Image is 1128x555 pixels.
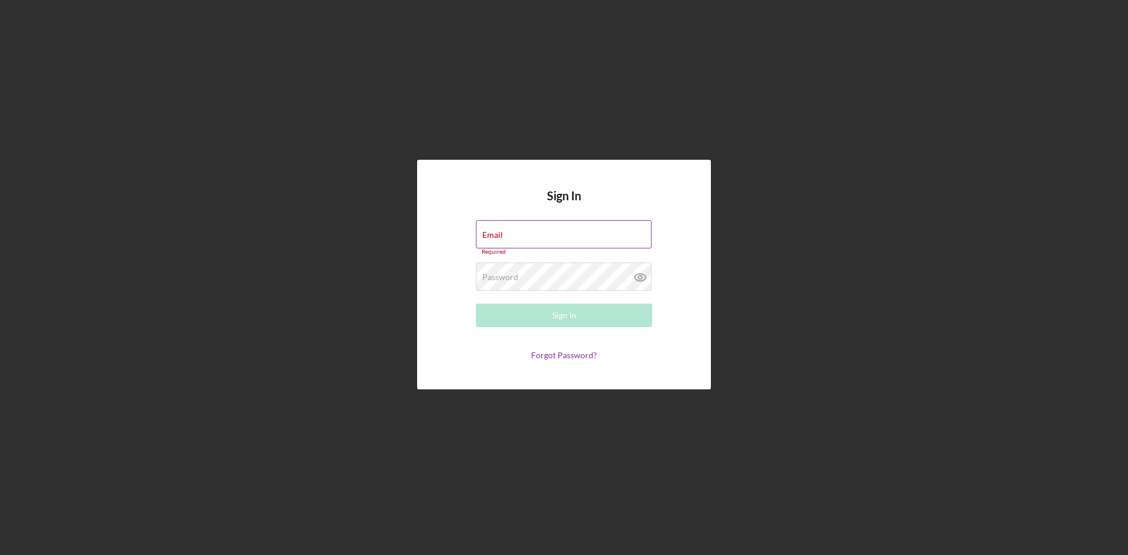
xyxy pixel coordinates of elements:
label: Password [482,273,518,282]
button: Sign In [476,304,652,327]
h4: Sign In [547,189,581,220]
label: Email [482,230,503,240]
div: Required [476,248,652,255]
a: Forgot Password? [531,350,597,360]
div: Sign In [552,304,576,327]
